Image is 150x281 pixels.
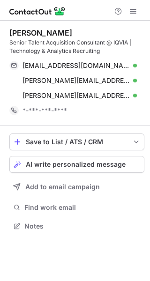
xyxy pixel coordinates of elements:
[22,61,130,70] span: [EMAIL_ADDRESS][DOMAIN_NAME]
[26,161,126,168] span: AI write personalized message
[9,133,144,150] button: save-profile-one-click
[22,91,130,100] span: [PERSON_NAME][EMAIL_ADDRESS][PERSON_NAME][DOMAIN_NAME]
[9,6,66,17] img: ContactOut v5.3.10
[9,201,144,214] button: Find work email
[9,156,144,173] button: AI write personalized message
[24,203,141,212] span: Find work email
[26,138,128,146] div: Save to List / ATS / CRM
[9,38,144,55] div: Senior Talent Acquisition Consultant @ IQVIA | Technology & Analytics Recruiting
[22,76,130,85] span: [PERSON_NAME][EMAIL_ADDRESS][DOMAIN_NAME]
[9,220,144,233] button: Notes
[24,222,141,230] span: Notes
[25,183,100,191] span: Add to email campaign
[9,178,144,195] button: Add to email campaign
[9,28,72,37] div: [PERSON_NAME]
